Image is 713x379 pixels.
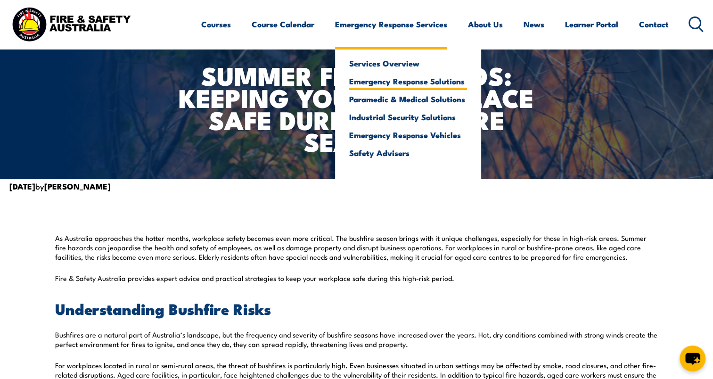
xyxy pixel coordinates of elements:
strong: [DATE] [9,180,35,192]
h2: Understanding Bushfire Risks [55,302,658,315]
button: chat-button [680,346,705,371]
span: by [9,180,111,192]
a: News [524,12,544,37]
p: As Australia approaches the hotter months, workplace safety becomes even more critical. The bushf... [55,233,658,262]
p: Bushfires are a natural part of Australia’s landscape, but the frequency and severity of bushfire... [55,330,658,349]
a: Learner Portal [565,12,618,37]
h1: Summer Fire Hazards: Keeping Your Workplace Safe During Bushfire Season [171,64,542,152]
a: Contact [639,12,669,37]
a: Emergency Response Vehicles [349,131,467,139]
a: Course Calendar [252,12,314,37]
a: Safety Advisers [349,148,467,157]
a: Emergency Response Services [335,12,447,37]
a: Industrial Security Solutions [349,113,467,121]
strong: [PERSON_NAME] [44,180,111,192]
a: Paramedic & Medical Solutions [349,95,467,103]
a: Courses [201,12,231,37]
p: Fire & Safety Australia provides expert advice and practical strategies to keep your workplace sa... [55,273,658,283]
a: Services Overview [349,59,467,67]
a: Emergency Response Solutions [349,77,467,85]
a: About Us [468,12,503,37]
